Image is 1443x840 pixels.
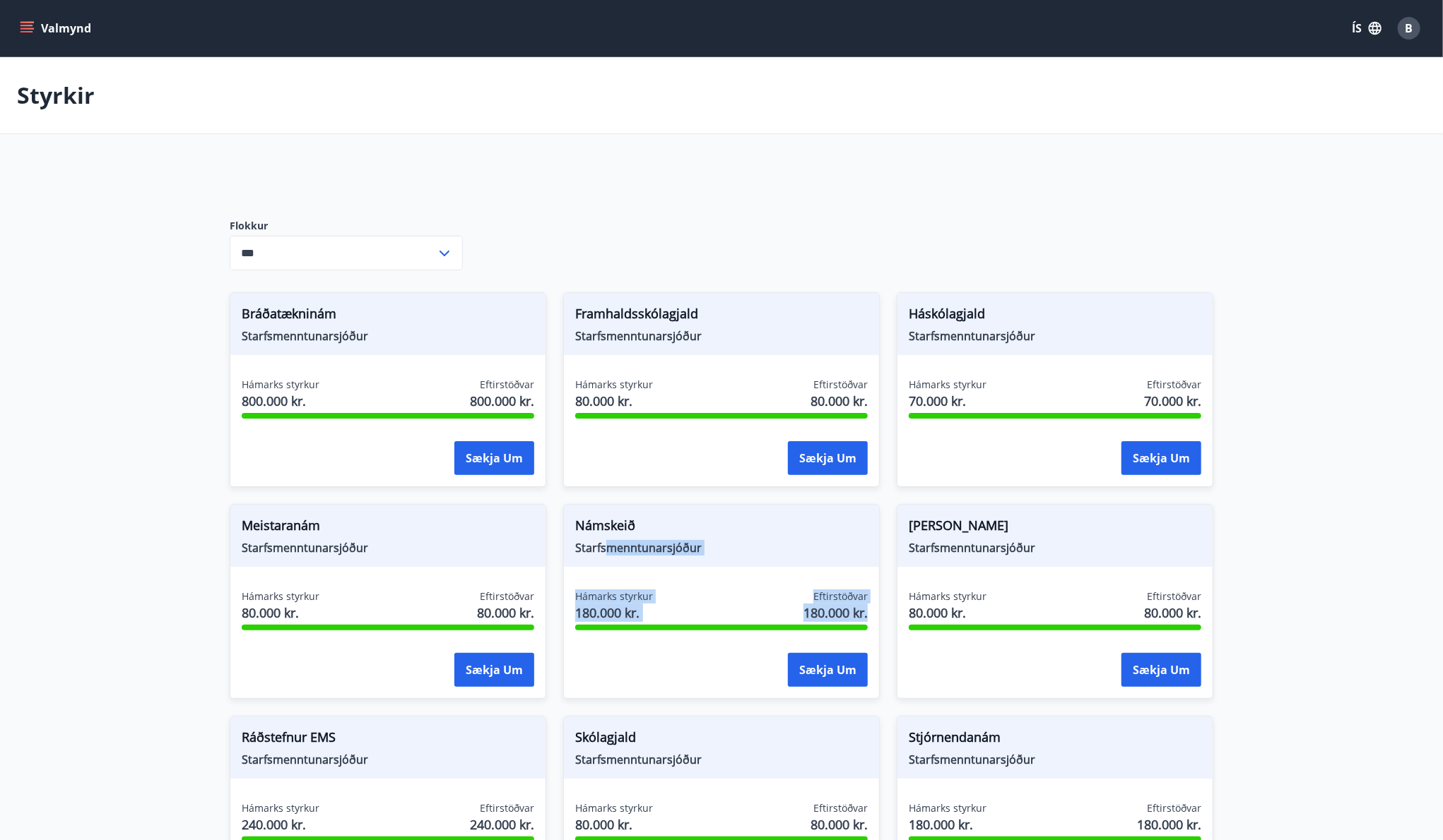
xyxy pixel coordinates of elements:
[1121,441,1201,475] button: Sækja um
[17,16,97,41] button: menu
[575,516,868,540] span: Námskeið
[909,304,1201,328] span: Háskólagjald
[575,392,653,410] span: 80.000 kr.
[788,653,868,687] button: Sækja um
[242,516,534,540] span: Meistaranám
[813,378,868,392] span: Eftirstöðvar
[242,540,534,556] span: Starfsmenntunarsjóður
[242,801,319,815] span: Hámarks styrkur
[575,304,868,328] span: Framhaldsskólagjald
[909,540,1201,556] span: Starfsmenntunarsjóður
[1147,378,1201,392] span: Eftirstöðvar
[909,378,986,392] span: Hámarks styrkur
[1147,589,1201,604] span: Eftirstöðvar
[242,728,534,752] span: Ráðstefnur EMS
[909,516,1201,540] span: [PERSON_NAME]
[242,304,534,328] span: Bráðatækninám
[575,378,653,392] span: Hámarks styrkur
[811,392,868,410] span: 80.000 kr.
[242,328,534,344] span: Starfsmenntunarsjóður
[454,441,534,475] button: Sækja um
[242,589,319,604] span: Hámarks styrkur
[575,815,653,834] span: 80.000 kr.
[909,801,986,815] span: Hámarks styrkur
[909,392,986,410] span: 70.000 kr.
[1344,16,1389,41] button: ÍS
[1144,392,1201,410] span: 70.000 kr.
[480,589,534,604] span: Eftirstöðvar
[1137,815,1201,834] span: 180.000 kr.
[909,815,986,834] span: 180.000 kr.
[575,589,653,604] span: Hámarks styrkur
[242,392,319,410] span: 800.000 kr.
[242,815,319,834] span: 240.000 kr.
[242,752,534,767] span: Starfsmenntunarsjóður
[454,653,534,687] button: Sækja um
[813,589,868,604] span: Eftirstöðvar
[1144,604,1201,622] span: 80.000 kr.
[477,604,534,622] span: 80.000 kr.
[242,378,319,392] span: Hámarks styrkur
[788,441,868,475] button: Sækja um
[1147,801,1201,815] span: Eftirstöðvar
[813,801,868,815] span: Eftirstöðvar
[811,815,868,834] span: 80.000 kr.
[575,540,868,556] span: Starfsmenntunarsjóður
[803,604,868,622] span: 180.000 kr.
[575,801,653,815] span: Hámarks styrkur
[230,219,463,233] label: Flokkur
[909,589,986,604] span: Hámarks styrkur
[575,728,868,752] span: Skólagjald
[575,328,868,344] span: Starfsmenntunarsjóður
[1392,11,1426,45] button: B
[575,752,868,767] span: Starfsmenntunarsjóður
[909,728,1201,752] span: Stjórnendanám
[909,328,1201,344] span: Starfsmenntunarsjóður
[17,80,95,111] p: Styrkir
[242,604,319,622] span: 80.000 kr.
[470,815,534,834] span: 240.000 kr.
[1406,20,1413,36] span: B
[470,392,534,410] span: 800.000 kr.
[1121,653,1201,687] button: Sækja um
[909,604,986,622] span: 80.000 kr.
[480,801,534,815] span: Eftirstöðvar
[575,604,653,622] span: 180.000 kr.
[909,752,1201,767] span: Starfsmenntunarsjóður
[480,378,534,392] span: Eftirstöðvar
